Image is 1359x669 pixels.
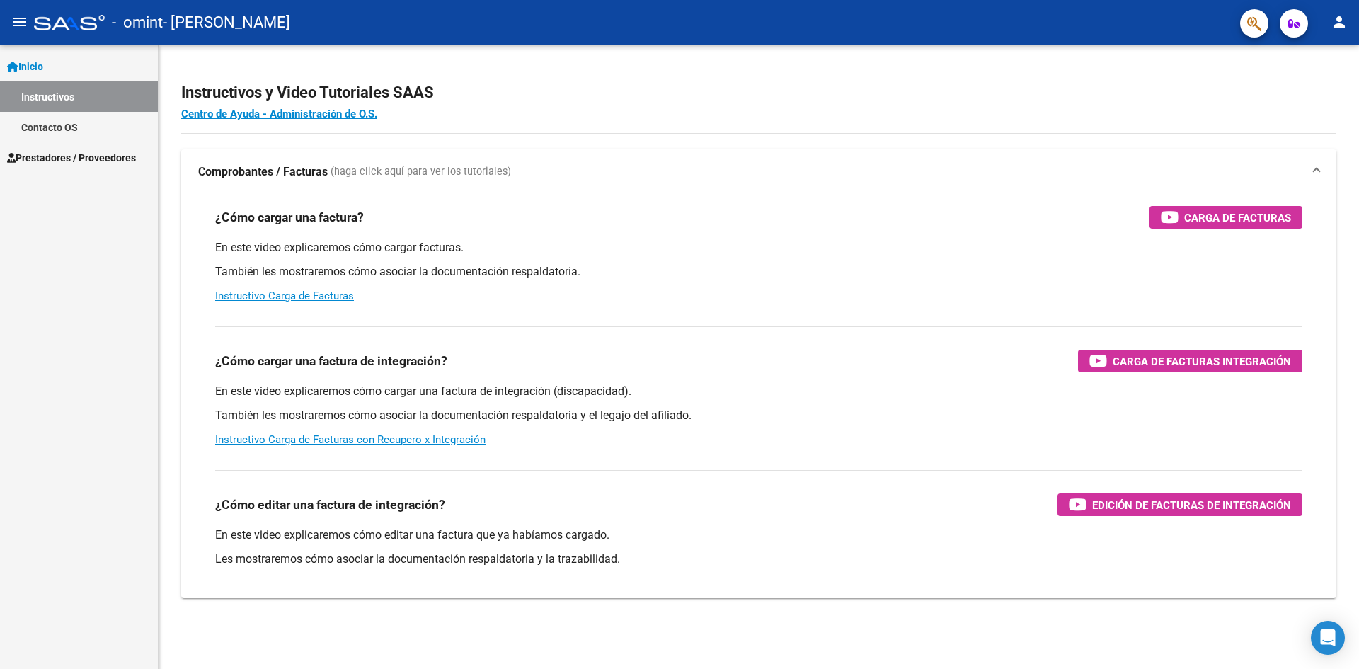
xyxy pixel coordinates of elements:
h2: Instructivos y Video Tutoriales SAAS [181,79,1336,106]
mat-icon: person [1331,13,1348,30]
a: Instructivo Carga de Facturas con Recupero x Integración [215,433,486,446]
span: (haga click aquí para ver los tutoriales) [331,164,511,180]
span: Carga de Facturas Integración [1113,353,1291,370]
p: También les mostraremos cómo asociar la documentación respaldatoria y el legajo del afiliado. [215,408,1302,423]
button: Edición de Facturas de integración [1057,493,1302,516]
button: Carga de Facturas [1149,206,1302,229]
mat-icon: menu [11,13,28,30]
button: Carga de Facturas Integración [1078,350,1302,372]
h3: ¿Cómo editar una factura de integración? [215,495,445,515]
mat-expansion-panel-header: Comprobantes / Facturas (haga click aquí para ver los tutoriales) [181,149,1336,195]
span: Inicio [7,59,43,74]
div: Comprobantes / Facturas (haga click aquí para ver los tutoriales) [181,195,1336,598]
p: También les mostraremos cómo asociar la documentación respaldatoria. [215,264,1302,280]
span: - [PERSON_NAME] [163,7,290,38]
a: Instructivo Carga de Facturas [215,290,354,302]
a: Centro de Ayuda - Administración de O.S. [181,108,377,120]
p: Les mostraremos cómo asociar la documentación respaldatoria y la trazabilidad. [215,551,1302,567]
span: Edición de Facturas de integración [1092,496,1291,514]
p: En este video explicaremos cómo cargar facturas. [215,240,1302,256]
p: En este video explicaremos cómo cargar una factura de integración (discapacidad). [215,384,1302,399]
span: - omint [112,7,163,38]
strong: Comprobantes / Facturas [198,164,328,180]
span: Prestadores / Proveedores [7,150,136,166]
div: Open Intercom Messenger [1311,621,1345,655]
h3: ¿Cómo cargar una factura de integración? [215,351,447,371]
h3: ¿Cómo cargar una factura? [215,207,364,227]
p: En este video explicaremos cómo editar una factura que ya habíamos cargado. [215,527,1302,543]
span: Carga de Facturas [1184,209,1291,227]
